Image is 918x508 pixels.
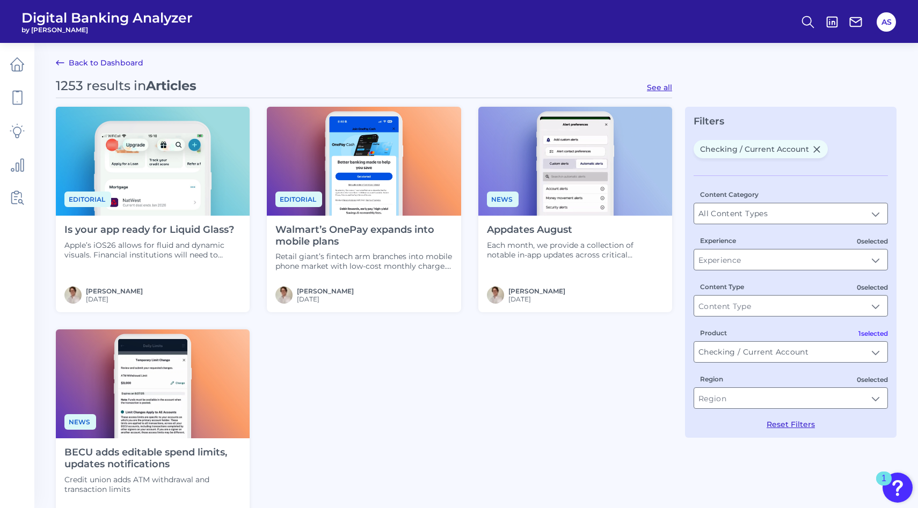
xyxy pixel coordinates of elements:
[275,286,293,304] img: MIchael McCaw
[56,56,143,69] a: Back to Dashboard
[478,107,672,216] img: Appdates - Phone.png
[700,283,744,291] label: Content Type
[487,286,504,304] img: MIchael McCaw
[64,414,96,430] span: News
[694,140,828,158] span: Checking / Current Account
[86,295,143,303] span: [DATE]
[694,296,887,316] input: Content Type
[487,224,664,236] h4: Appdates August
[64,192,111,207] span: Editorial
[267,107,461,216] img: News - Phone (3).png
[694,249,887,270] input: Experience
[275,224,452,247] h4: Walmart’s OnePay expands into mobile plans
[275,192,322,207] span: Editorial
[508,295,565,303] span: [DATE]
[487,192,519,207] span: News
[700,237,736,245] label: Experience
[694,115,724,127] span: Filters
[56,107,250,216] img: Editorial - Phone Zoom In.png
[21,10,193,26] span: Digital Banking Analyzer
[700,190,759,198] label: Content Category
[56,78,196,93] div: 1253 results in
[146,78,196,93] span: Articles
[64,447,241,470] h4: BECU adds editable spend limits, updates notifications
[881,478,886,492] div: 1
[297,295,354,303] span: [DATE]
[64,194,111,204] a: Editorial
[21,26,193,34] span: by [PERSON_NAME]
[700,375,723,383] label: Region
[275,194,322,204] a: Editorial
[64,475,241,494] p: Credit union adds ATM withdrawal and transaction limits
[700,329,727,337] label: Product
[275,252,452,271] p: Retail giant’s fintech arm branches into mobile phone market with low-cost monthly charge. It’s i...
[883,473,913,503] button: Open Resource Center, 1 new notification
[64,416,96,426] a: News
[64,224,241,236] h4: Is your app ready for Liquid Glass?
[508,287,565,295] a: [PERSON_NAME]
[487,240,664,260] p: Each month, we provide a collection of notable in-app updates across critical categories and any ...
[647,83,672,92] button: See all
[86,287,143,295] a: [PERSON_NAME]
[767,419,815,429] button: Reset Filters
[487,194,519,204] a: News
[877,12,896,32] button: AS
[694,388,887,408] input: Region
[64,286,82,304] img: MIchael McCaw
[297,287,354,295] a: [PERSON_NAME]
[64,240,241,260] p: Apple’s iOS26 allows for fluid and dynamic visuals. Financial institutions will need to optimize ...
[56,329,250,438] img: News - Phone (2).png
